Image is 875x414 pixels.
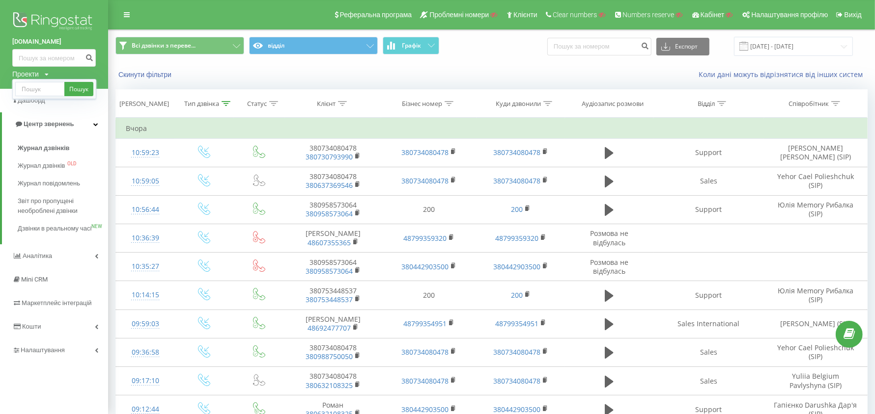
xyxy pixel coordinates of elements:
[495,233,538,243] a: 48799359320
[653,338,764,366] td: Sales
[126,285,165,305] div: 10:14:15
[653,367,764,395] td: Sales
[64,82,93,96] a: Пошук
[317,100,336,108] div: Клієнт
[401,405,449,414] a: 380442903500
[285,224,381,253] td: [PERSON_NAME]
[18,196,103,216] span: Звіт про пропущені необроблені дзвінки
[764,281,867,310] td: Юлія Memory Рибалка (SIP)
[306,209,353,218] a: 380958573064
[12,49,96,67] input: Пошук за номером
[126,257,165,276] div: 10:35:27
[18,157,108,175] a: Журнал дзвінківOLD
[18,143,70,153] span: Журнал дзвінків
[511,205,523,214] a: 200
[21,276,48,283] span: Mini CRM
[285,195,381,224] td: 380958573064
[126,200,165,219] div: 10:56:44
[126,314,165,334] div: 09:59:03
[513,11,537,19] span: Клієнти
[285,281,381,310] td: 380753448537
[15,82,64,96] input: Пошук
[845,11,862,19] span: Вихід
[495,319,538,328] a: 48799354951
[751,11,828,19] span: Налаштування профілю
[18,161,65,171] span: Журнал дзвінків
[764,310,867,338] td: [PERSON_NAME] (SIP)
[698,100,715,108] div: Відділ
[308,323,351,333] a: 48692477707
[764,367,867,395] td: Yuliia Belgium Pavlyshyna (SIP)
[547,38,651,55] input: Пошук за номером
[18,224,91,233] span: Дзвінки в реальному часі
[493,405,540,414] a: 380442903500
[401,148,449,157] a: 380734080478
[184,100,219,108] div: Тип дзвінка
[132,42,196,50] span: Всі дзвінки з переве...
[653,195,764,224] td: Support
[22,299,92,307] span: Маркетплейс інтеграцій
[402,100,442,108] div: Бізнес номер
[553,11,597,19] span: Clear numbers
[699,70,868,79] a: Коли дані можуть відрізнятися вiд інших систем
[402,42,421,49] span: Графік
[653,138,764,167] td: Support
[401,176,449,185] a: 380734080478
[285,367,381,395] td: 380734080478
[285,253,381,281] td: 380958573064
[764,195,867,224] td: Юлія Memory Рибалка (SIP)
[656,38,709,55] button: Експорт
[18,97,45,104] span: Дашборд
[285,138,381,167] td: 380734080478
[18,192,108,220] a: Звіт про пропущені необроблені дзвінки
[653,281,764,310] td: Support
[496,100,541,108] div: Куди дзвонили
[764,338,867,366] td: Yehor Cael Polieshchuk (SIP)
[381,281,477,310] td: 200
[249,37,378,54] button: відділ
[116,119,868,138] td: Вчора
[590,258,628,276] span: Розмова не відбулась
[403,319,447,328] a: 48799354951
[285,167,381,195] td: 380734080478
[247,100,267,108] div: Статус
[701,11,725,19] span: Кабінет
[306,152,353,161] a: 380730793990
[340,11,412,19] span: Реферальна програма
[764,167,867,195] td: Yehor Cael Polieshchuk (SIP)
[126,229,165,248] div: 10:36:39
[383,37,439,54] button: Графік
[401,347,449,357] a: 380734080478
[285,338,381,366] td: 380734080478
[126,371,165,390] div: 09:17:10
[12,69,39,79] div: Проекти
[511,290,523,300] a: 200
[18,179,80,188] span: Журнал повідомлень
[582,100,644,108] div: Аудіозапис розмови
[18,220,108,237] a: Дзвінки в реальному часіNEW
[126,343,165,362] div: 09:36:58
[653,167,764,195] td: Sales
[18,175,108,192] a: Журнал повідомлень
[115,37,244,54] button: Всі дзвінки з переве...
[493,347,540,357] a: 380734080478
[306,295,353,304] a: 380753448537
[126,172,165,191] div: 10:59:05
[115,70,176,79] button: Скинути фільтри
[119,100,169,108] div: [PERSON_NAME]
[21,346,65,354] span: Налаштування
[12,37,96,47] a: [DOMAIN_NAME]
[493,262,540,271] a: 380442903500
[493,376,540,386] a: 380734080478
[18,139,108,157] a: Журнал дзвінків
[429,11,489,19] span: Проблемні номери
[401,376,449,386] a: 380734080478
[653,310,764,338] td: Sales International
[126,143,165,162] div: 10:59:23
[590,229,628,247] span: Розмова не відбулась
[493,176,540,185] a: 380734080478
[764,138,867,167] td: [PERSON_NAME] [PERSON_NAME] (SIP)
[306,352,353,361] a: 380988750050
[24,120,74,128] span: Центр звернень
[789,100,829,108] div: Співробітник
